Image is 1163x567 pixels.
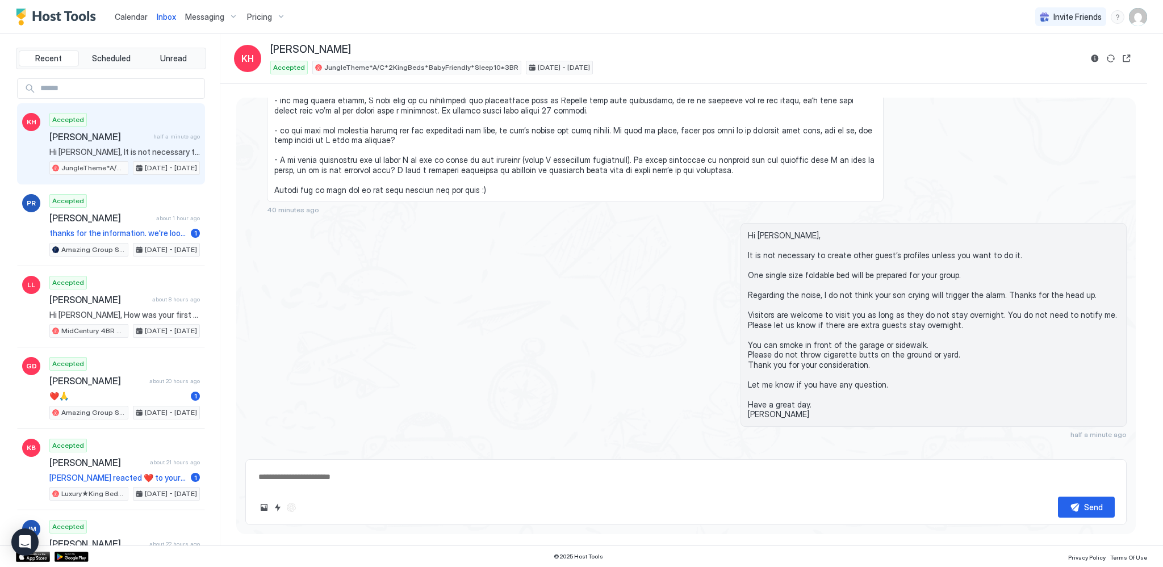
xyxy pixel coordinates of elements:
[267,205,319,214] span: 40 minutes ago
[1021,448,1127,463] button: Scheduled Messages
[16,552,50,562] a: App Store
[1068,551,1106,562] a: Privacy Policy
[16,48,206,69] div: tab-group
[145,245,197,255] span: [DATE] - [DATE]
[49,310,200,320] span: Hi [PERSON_NAME], How was your first night? We hope that everyone has settled in well! Please let...
[152,296,200,303] span: about 8 hours ago
[247,12,272,22] span: Pricing
[52,278,84,288] span: Accepted
[157,11,176,23] a: Inbox
[1110,551,1147,562] a: Terms Of Use
[1129,8,1147,26] div: User profile
[1070,430,1127,439] span: half a minute ago
[55,552,89,562] a: Google Play Store
[1058,497,1115,518] button: Send
[61,163,125,173] span: JungleTheme*A/C*2KingBeds*BabyFriendly*Sleep10*3BR
[92,53,131,64] span: Scheduled
[27,280,35,290] span: LL
[145,326,197,336] span: [DATE] - [DATE]
[1120,52,1133,65] button: Open reservation
[52,359,84,369] span: Accepted
[157,12,176,22] span: Inbox
[145,163,197,173] span: [DATE] - [DATE]
[115,12,148,22] span: Calendar
[26,361,37,371] span: GD
[49,294,148,305] span: [PERSON_NAME]
[49,147,200,157] span: Hi [PERSON_NAME], It is not necessary to create other guest’s profiles unless you want to do it. ...
[49,391,186,401] span: ❤️🙏
[16,9,101,26] a: Host Tools Logo
[35,53,62,64] span: Recent
[194,229,197,237] span: 1
[61,408,125,418] span: Amazing Group Stay★King Beds ★2837 SQ FT★Baby Friendly★Smart Home★Free parking
[270,43,351,56] span: [PERSON_NAME]
[1036,450,1114,461] div: Scheduled Messages
[49,212,152,224] span: [PERSON_NAME]
[27,443,36,453] span: KB
[11,528,39,556] div: Open Intercom Messenger
[143,51,203,66] button: Unread
[49,228,186,238] span: thanks for the information. we're looking forward to our stay
[49,457,145,468] span: [PERSON_NAME]
[52,115,84,125] span: Accepted
[52,440,84,451] span: Accepted
[160,53,187,64] span: Unread
[156,215,200,222] span: about 1 hour ago
[145,408,197,418] span: [DATE] - [DATE]
[61,245,125,255] span: Amazing Group Stay★King Beds ★2837 SQ FT★Baby Friendly★Smart Home★Free parking
[19,51,79,66] button: Recent
[194,473,197,482] span: 1
[153,133,200,140] span: half a minute ago
[145,489,197,499] span: [DATE] - [DATE]
[194,392,197,400] span: 1
[273,62,305,73] span: Accepted
[149,377,200,385] span: about 20 hours ago
[1053,12,1102,22] span: Invite Friends
[26,524,36,534] span: JM
[49,375,145,387] span: [PERSON_NAME]
[27,117,36,127] span: KH
[538,62,590,73] span: [DATE] - [DATE]
[81,51,141,66] button: Scheduled
[1111,10,1124,24] div: menu
[324,62,518,73] span: JungleTheme*A/C*2KingBeds*BabyFriendly*Sleep10*3BR
[61,326,125,336] span: MidCentury 4BR Home |NearWEM|Baby&Kid friendly|A/C
[27,198,36,208] span: PR
[61,489,125,499] span: Luxury★King Beds ★[PERSON_NAME] Ave ★Smart Home ★Free Parking
[49,131,149,142] span: [PERSON_NAME]
[1110,554,1147,561] span: Terms Of Use
[52,522,84,532] span: Accepted
[36,79,204,98] input: Input Field
[150,459,200,466] span: about 21 hours ago
[1068,554,1106,561] span: Privacy Policy
[748,230,1119,419] span: Hi [PERSON_NAME], It is not necessary to create other guest’s profiles unless you want to do it. ...
[52,196,84,206] span: Accepted
[1104,52,1118,65] button: Sync reservation
[257,501,271,514] button: Upload image
[1088,52,1102,65] button: Reservation information
[554,553,603,560] span: © 2025 Host Tools
[1084,501,1103,513] div: Send
[241,52,254,65] span: KH
[271,501,285,514] button: Quick reply
[115,11,148,23] a: Calendar
[49,473,186,483] span: [PERSON_NAME] reacted ❤️ to your message "Hi [PERSON_NAME], We finished cleaning the house and ev...
[185,12,224,22] span: Messaging
[49,538,145,549] span: [PERSON_NAME]
[149,540,200,548] span: about 22 hours ago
